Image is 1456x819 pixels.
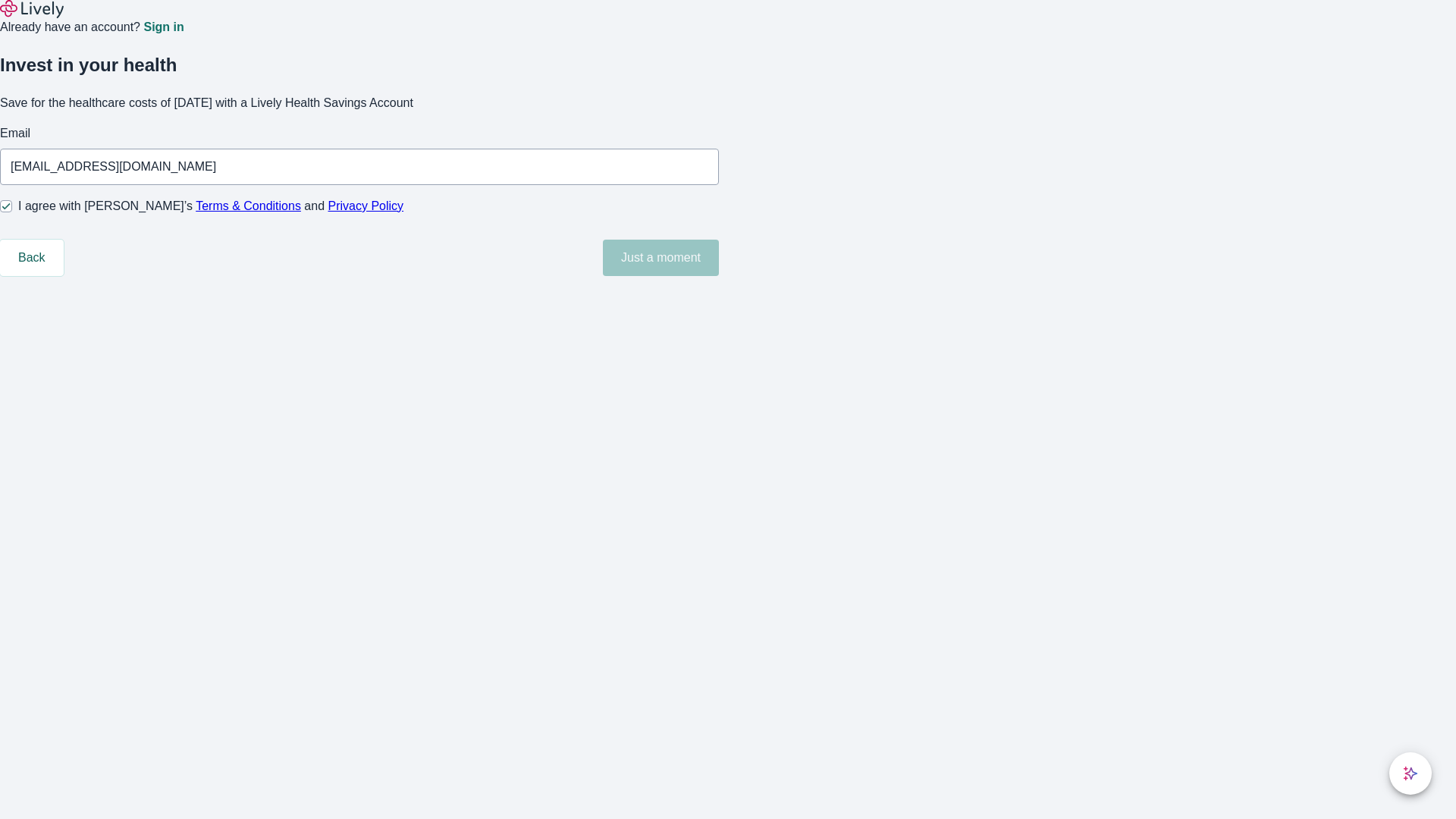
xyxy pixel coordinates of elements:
span: I agree with [PERSON_NAME]’s and [18,197,403,215]
svg: Lively AI Assistant [1403,766,1418,781]
a: Privacy Policy [328,199,404,212]
a: Terms & Conditions [196,199,301,212]
button: chat [1389,752,1432,795]
a: Sign in [143,21,184,33]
